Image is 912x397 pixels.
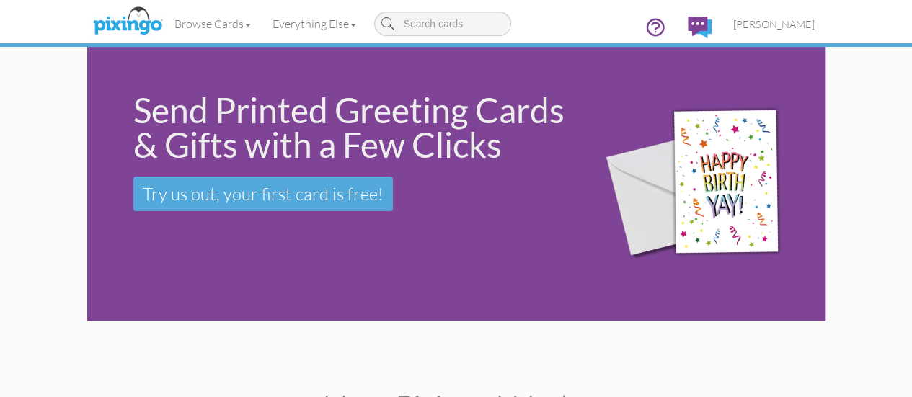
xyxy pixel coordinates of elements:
[164,6,262,42] a: Browse Cards
[133,93,568,162] div: Send Printed Greeting Cards & Gifts with a Few Clicks
[262,6,367,42] a: Everything Else
[133,177,393,211] a: Try us out, your first card is free!
[688,17,712,38] img: comments.svg
[89,4,166,40] img: pixingo logo
[733,18,815,30] span: [PERSON_NAME]
[374,12,511,36] input: Search cards
[722,6,825,43] a: [PERSON_NAME]
[143,183,384,205] span: Try us out, your first card is free!
[588,79,820,289] img: 942c5090-71ba-4bfc-9a92-ca782dcda692.png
